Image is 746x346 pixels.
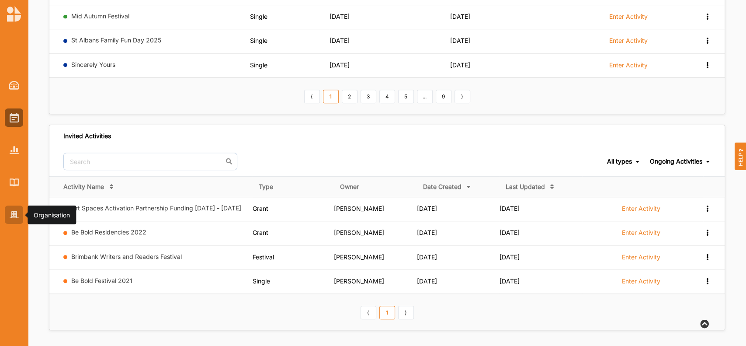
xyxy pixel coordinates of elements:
a: Sincerely Yours [71,61,115,68]
th: Type [253,177,334,197]
span: [PERSON_NAME] [334,205,384,212]
span: [PERSON_NAME] [334,277,384,285]
span: [DATE] [450,61,470,69]
label: Enter Activity [609,37,648,45]
a: 3 [361,90,376,104]
span: [DATE] [330,61,350,69]
a: ... [417,90,433,104]
span: [DATE] [330,37,350,44]
img: Library [10,178,19,186]
a: 1 [323,90,339,104]
a: 9 [436,90,451,104]
span: Single [250,61,267,69]
span: [DATE] [500,277,520,285]
label: Enter Activity [622,277,660,285]
img: Activities [10,113,19,122]
a: Brimbank Writers and Readers Festival [71,253,182,260]
a: Be Bold Residencies 2022 [71,228,146,236]
a: Be Bold Festival 2021 [71,277,132,284]
div: Date Created [423,183,461,191]
div: Invited Activities [63,132,111,140]
div: Last Updated [506,183,545,191]
a: Next item [455,90,470,104]
span: Grant [253,229,268,236]
span: [DATE] [500,253,520,261]
label: Enter Activity [622,205,660,213]
a: Enter Activity [622,204,660,217]
label: Enter Activity [609,61,648,69]
span: [DATE] [417,205,437,212]
a: Library [5,173,23,192]
span: [DATE] [417,253,437,261]
span: [PERSON_NAME] [334,253,384,261]
a: 1 [379,306,395,320]
span: [PERSON_NAME] [334,229,384,236]
img: Organisation [10,211,19,219]
a: 5 [398,90,414,104]
span: [DATE] [417,229,437,236]
span: Single [250,13,267,20]
a: Reports [5,141,23,159]
a: 2 [342,90,357,104]
span: [DATE] [500,229,520,236]
a: St Albans Family Fun Day 2025 [71,36,161,44]
a: Enter Activity [622,277,660,290]
div: Organisation [34,210,70,219]
div: Pagination Navigation [359,304,415,319]
label: Enter Activity [609,13,648,21]
div: All types [607,157,632,165]
th: Owner [334,177,417,197]
span: Single [253,277,270,285]
a: Previous item [361,306,376,320]
span: [DATE] [417,277,437,285]
a: 4 [379,90,395,104]
span: Grant [253,205,268,212]
a: Activities [5,108,23,127]
span: [DATE] [450,37,470,44]
a: Next item [398,306,414,320]
a: Previous item [304,90,320,104]
span: Festival [253,253,274,261]
img: Reports [10,146,19,154]
a: Dashboard [5,76,23,94]
a: Mid Autumn Festival [71,12,129,20]
a: Enter Activity [622,228,660,241]
div: Pagination Navigation [302,88,472,103]
div: Ongoing Activities [650,157,702,165]
span: [DATE] [500,205,520,212]
a: Enter Activity [609,61,648,74]
a: Art Spaces Activation Partnership Funding [DATE] - [DATE] [71,204,241,212]
a: Enter Activity [622,253,660,266]
input: Search [63,153,237,170]
img: logo [7,6,21,22]
label: Enter Activity [622,229,660,237]
a: Enter Activity [609,12,648,25]
span: Single [250,37,267,44]
span: [DATE] [330,13,350,20]
a: Organisation [5,206,23,224]
span: [DATE] [450,13,470,20]
label: Enter Activity [622,253,660,261]
a: Enter Activity [609,36,648,49]
div: Activity Name [63,183,104,191]
img: Dashboard [9,81,20,90]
